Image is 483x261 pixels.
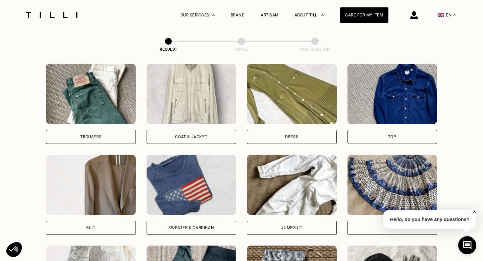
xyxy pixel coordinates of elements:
[23,12,80,18] img: Tilli seamstress service logo
[281,47,348,52] div: Confirmation
[261,13,278,17] a: Artisan
[212,14,215,16] img: Dropdown menu
[208,47,275,52] div: Quote
[147,64,236,124] img: Tilli retouche votre Coat & Jacket
[135,47,202,52] div: Request
[453,14,456,16] img: menu déroulant
[231,13,245,17] a: Brand
[247,64,337,124] img: Tilli retouche votre Dress
[437,12,444,18] span: 🇬🇧
[321,14,324,16] img: About dropdown menu
[340,7,388,23] a: Care for my item
[175,135,207,139] div: Coat & Jacket
[388,135,396,139] div: Top
[285,135,298,139] div: Dress
[46,155,136,215] img: Tilli retouche votre Suit
[247,155,337,215] img: Tilli retouche votre Jumpsuit
[46,64,136,124] img: Tilli retouche votre Trousers
[471,208,478,215] button: X
[147,155,236,215] img: Tilli retouche votre Sweater & cardigan
[383,210,476,229] p: Hello, do you have any questions?
[347,64,437,124] img: Tilli retouche votre Top
[86,226,95,230] div: Suit
[168,226,214,230] div: Sweater & cardigan
[347,155,437,215] img: Tilli retouche votre Skirt
[80,135,101,139] div: Trousers
[410,11,418,19] img: login icon
[281,226,302,230] div: Jumpsuit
